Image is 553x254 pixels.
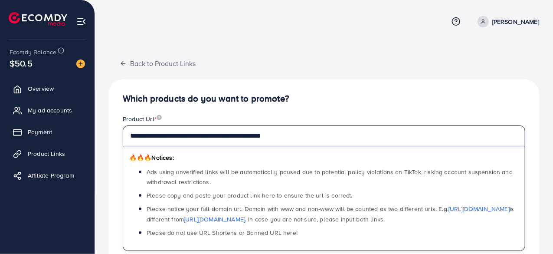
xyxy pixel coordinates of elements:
[10,57,33,69] span: $50.5
[147,228,298,237] span: Please do not use URL Shortens or Banned URL here!
[123,115,162,123] label: Product Url
[492,16,539,27] p: [PERSON_NAME]
[184,215,245,224] a: [URL][DOMAIN_NAME]
[28,128,52,136] span: Payment
[7,145,88,162] a: Product Links
[129,153,174,162] span: Notices:
[123,93,525,104] h4: Which products do you want to promote?
[7,102,88,119] a: My ad accounts
[28,171,74,180] span: Affiliate Program
[474,16,539,27] a: [PERSON_NAME]
[147,168,513,186] span: Ads using unverified links will be automatically paused due to potential policy violations on Tik...
[147,205,514,223] span: Please notice your full domain url. Domain with www and non-www will be counted as two different ...
[28,149,65,158] span: Product Links
[7,167,88,184] a: Affiliate Program
[516,215,546,247] iframe: Chat
[10,48,56,56] span: Ecomdy Balance
[28,84,54,93] span: Overview
[7,123,88,141] a: Payment
[129,153,151,162] span: 🔥🔥🔥
[147,191,353,200] span: Please copy and paste your product link here to ensure the url is correct.
[76,16,86,26] img: menu
[448,205,510,213] a: [URL][DOMAIN_NAME]
[76,59,85,68] img: image
[7,80,88,97] a: Overview
[157,115,162,120] img: image
[28,106,72,115] span: My ad accounts
[9,12,67,26] img: logo
[109,54,206,73] button: Back to Product Links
